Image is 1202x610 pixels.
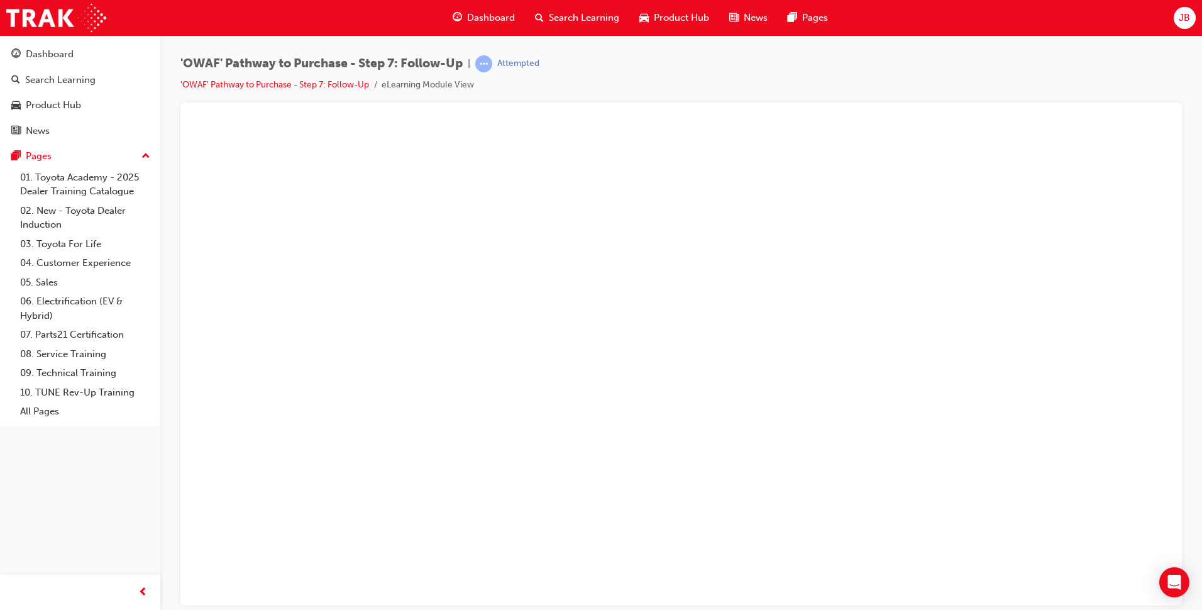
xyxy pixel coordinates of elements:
[1159,567,1189,597] div: Open Intercom Messenger
[15,292,155,325] a: 06. Electrification (EV & Hybrid)
[11,126,21,137] span: news-icon
[26,47,74,62] div: Dashboard
[11,100,21,111] span: car-icon
[535,10,544,26] span: search-icon
[26,124,50,138] div: News
[475,55,492,72] span: learningRecordVerb_ATTEMPT-icon
[1179,11,1190,25] span: JB
[26,149,52,164] div: Pages
[639,10,649,26] span: car-icon
[15,325,155,345] a: 07. Parts21 Certification
[802,11,828,25] span: Pages
[719,5,778,31] a: news-iconNews
[15,402,155,421] a: All Pages
[5,43,155,66] a: Dashboard
[744,11,768,25] span: News
[25,73,96,87] div: Search Learning
[629,5,719,31] a: car-iconProduct Hub
[654,11,709,25] span: Product Hub
[729,10,739,26] span: news-icon
[15,383,155,402] a: 10. TUNE Rev-Up Training
[15,345,155,364] a: 08. Service Training
[15,201,155,235] a: 02. New - Toyota Dealer Induction
[6,4,106,32] img: Trak
[778,5,838,31] a: pages-iconPages
[15,235,155,254] a: 03. Toyota For Life
[15,253,155,273] a: 04. Customer Experience
[5,145,155,168] button: Pages
[443,5,525,31] a: guage-iconDashboard
[26,98,81,113] div: Product Hub
[382,78,474,92] li: eLearning Module View
[5,119,155,143] a: News
[468,57,470,71] span: |
[549,11,619,25] span: Search Learning
[788,10,797,26] span: pages-icon
[5,94,155,117] a: Product Hub
[15,168,155,201] a: 01. Toyota Academy - 2025 Dealer Training Catalogue
[453,10,462,26] span: guage-icon
[467,11,515,25] span: Dashboard
[525,5,629,31] a: search-iconSearch Learning
[1174,7,1196,29] button: JB
[180,57,463,71] span: 'OWAF' Pathway to Purchase - Step 7: Follow-Up
[15,273,155,292] a: 05. Sales
[11,151,21,162] span: pages-icon
[180,79,369,90] a: 'OWAF' Pathway to Purchase - Step 7: Follow-Up
[15,363,155,383] a: 09. Technical Training
[5,69,155,92] a: Search Learning
[138,585,148,601] span: prev-icon
[497,58,539,70] div: Attempted
[141,148,150,165] span: up-icon
[11,75,20,86] span: search-icon
[11,49,21,60] span: guage-icon
[5,40,155,145] button: DashboardSearch LearningProduct HubNews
